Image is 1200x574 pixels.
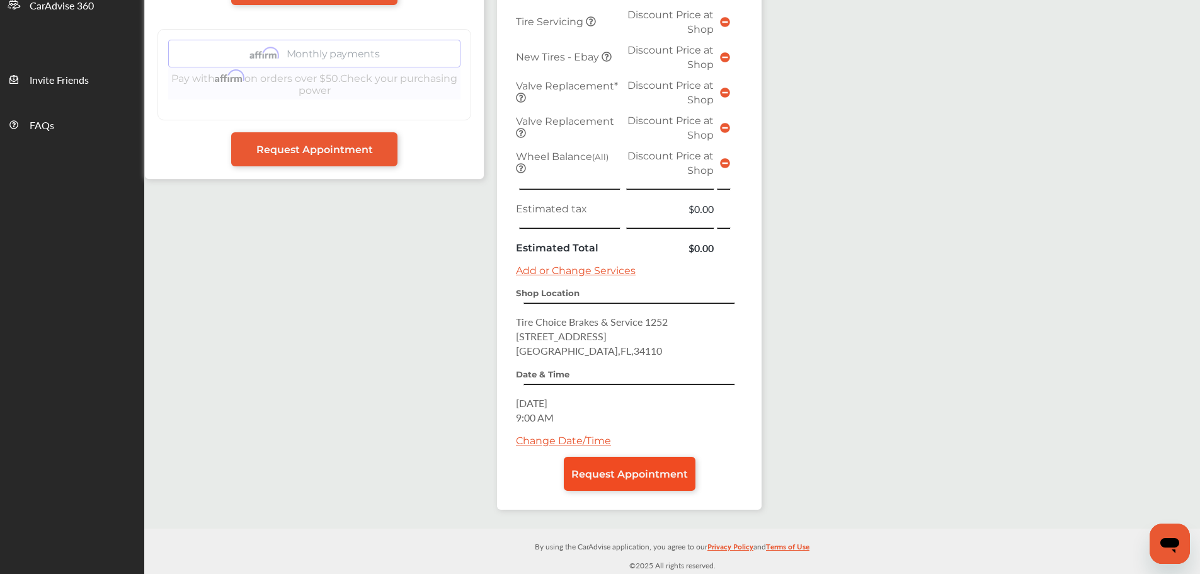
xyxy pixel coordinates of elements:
strong: Date & Time [516,369,569,379]
td: $0.00 [624,238,717,258]
a: Add or Change Services [516,265,636,277]
div: © 2025 All rights reserved. [144,529,1200,574]
span: Discount Price at Shop [627,150,714,176]
span: FAQs [30,118,54,134]
small: (All) [592,152,609,162]
td: Estimated tax [513,198,624,219]
span: [STREET_ADDRESS] [516,329,607,343]
span: Request Appointment [571,468,688,480]
iframe: Button to launch messaging window [1150,524,1190,564]
span: Request Appointment [256,144,373,156]
span: Discount Price at Shop [627,9,714,35]
strong: Shop Location [516,288,580,298]
span: Valve Replacement [516,115,614,127]
a: Change Date/Time [516,435,611,447]
p: By using the CarAdvise application, you agree to our and [144,539,1200,553]
span: New Tires - Ebay [516,51,602,63]
span: [GEOGRAPHIC_DATA] , FL , 34110 [516,343,662,358]
td: $0.00 [624,198,717,219]
span: Tire Choice Brakes & Service 1252 [516,314,668,329]
a: Request Appointment [564,457,695,491]
span: [DATE] [516,396,547,410]
span: Wheel Balance [516,151,609,163]
span: Discount Price at Shop [627,44,714,71]
span: Discount Price at Shop [627,79,714,106]
span: Tire Servicing [516,16,586,28]
a: Terms of Use [766,539,809,559]
a: Request Appointment [231,132,397,166]
td: Estimated Total [513,238,624,258]
span: Valve Replacement* [516,80,618,92]
span: Invite Friends [30,72,89,89]
span: 9:00 AM [516,410,554,425]
a: Privacy Policy [707,539,753,559]
span: Discount Price at Shop [627,115,714,141]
